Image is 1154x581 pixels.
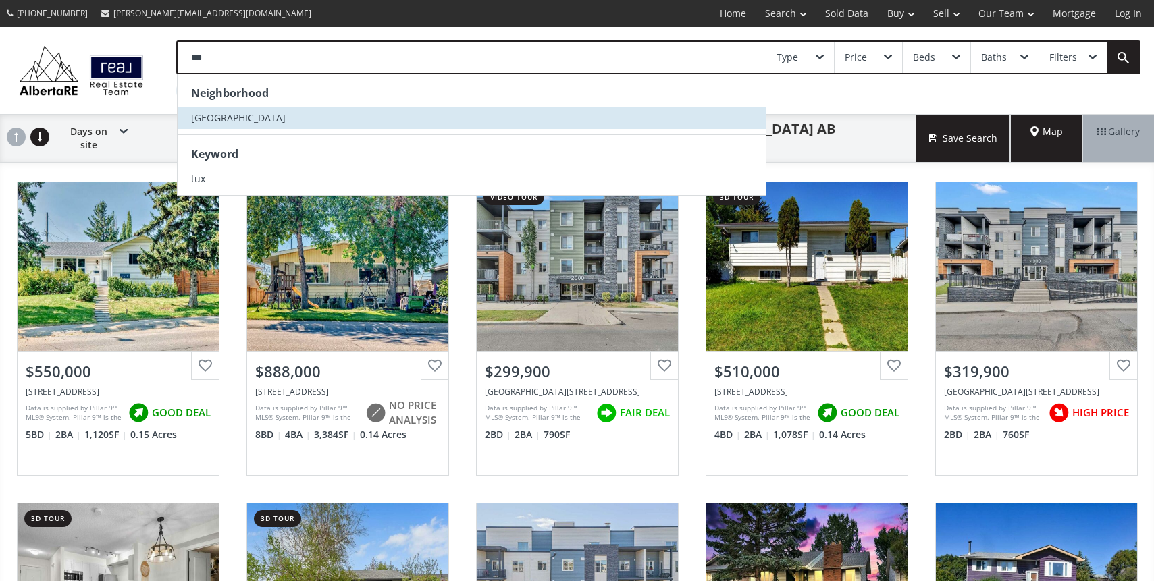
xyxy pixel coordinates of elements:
[515,428,540,441] span: 2 BA
[485,428,511,441] span: 2 BD
[233,168,463,489] a: $888,000[STREET_ADDRESS]Data is supplied by Pillar 9™ MLS® System. Pillar 9™ is the owner of the ...
[176,81,411,101] div: Neighborhood: [PERSON_NAME]/[GEOGRAPHIC_DATA]
[744,428,770,441] span: 2 BA
[485,361,670,382] div: $299,900
[152,406,211,420] span: GOOD DEAL
[255,428,282,441] span: 8 BD
[26,428,52,441] span: 5 BD
[26,403,122,423] div: Data is supplied by Pillar 9™ MLS® System. Pillar 9™ is the owner of the copyright in its MLS® Sy...
[191,86,269,101] strong: Neighborhood
[113,7,311,19] span: [PERSON_NAME][EMAIL_ADDRESS][DOMAIN_NAME]
[191,146,238,161] strong: Keyword
[360,428,406,441] span: 0.14 Acres
[777,53,798,62] div: Type
[1011,115,1082,162] div: Map
[255,403,359,423] div: Data is supplied by Pillar 9™ MLS® System. Pillar 9™ is the owner of the copyright in its MLS® Sy...
[819,428,866,441] span: 0.14 Acres
[1045,399,1072,426] img: rating icon
[55,428,81,441] span: 2 BA
[389,398,440,427] span: NO PRICE ANALYSIS
[54,115,128,162] div: Days on site
[981,53,1007,62] div: Baths
[944,361,1129,382] div: $319,900
[362,399,389,426] img: rating icon
[714,403,810,423] div: Data is supplied by Pillar 9™ MLS® System. Pillar 9™ is the owner of the copyright in its MLS® Sy...
[841,406,899,420] span: GOOD DEAL
[845,53,867,62] div: Price
[255,361,440,382] div: $888,000
[125,399,152,426] img: rating icon
[714,386,899,397] div: 3012 12 Avenue SE, Calgary, AB T2A 0G7
[14,43,149,99] img: Logo
[1097,125,1140,138] span: Gallery
[773,428,816,441] span: 1,078 SF
[544,428,570,441] span: 790 SF
[593,399,620,426] img: rating icon
[922,168,1151,489] a: $319,900[GEOGRAPHIC_DATA][STREET_ADDRESS]Data is supplied by Pillar 9™ MLS® System. Pillar 9™ is ...
[944,428,970,441] span: 2 BD
[620,406,670,420] span: FAIR DEAL
[485,403,589,423] div: Data is supplied by Pillar 9™ MLS® System. Pillar 9™ is the owner of the copyright in its MLS® Sy...
[714,428,741,441] span: 4 BD
[913,53,935,62] div: Beds
[944,386,1129,397] div: 1317 27 Street SE #4313, Calgary, AB T2A4Y5
[191,172,205,185] span: tux
[255,386,440,397] div: 2833 9 Avenue SE, Calgary, AB T2A 0B8
[285,428,311,441] span: 4 BA
[463,168,692,489] a: video tour$299,900[GEOGRAPHIC_DATA][STREET_ADDRESS]Data is supplied by Pillar 9™ MLS® System. Pil...
[485,386,670,397] div: 1317 27 Street SE #2303, Calgary, AB T2A 4Y5
[26,361,211,382] div: $550,000
[714,361,899,382] div: $510,000
[26,386,211,397] div: 1611 Radisson Drive SE, Calgary, AB T2A 1Z7
[95,1,318,26] a: [PERSON_NAME][EMAIL_ADDRESS][DOMAIN_NAME]
[814,399,841,426] img: rating icon
[1072,406,1129,420] span: HIGH PRICE
[191,111,286,124] span: [GEOGRAPHIC_DATA]
[130,428,177,441] span: 0.15 Acres
[1082,115,1154,162] div: Gallery
[944,403,1042,423] div: Data is supplied by Pillar 9™ MLS® System. Pillar 9™ is the owner of the copyright in its MLS® Sy...
[974,428,999,441] span: 2 BA
[692,168,922,489] a: 3d tour$510,000[STREET_ADDRESS]Data is supplied by Pillar 9™ MLS® System. Pillar 9™ is the owner ...
[314,428,357,441] span: 3,384 SF
[916,115,1011,162] button: Save Search
[17,7,88,19] span: [PHONE_NUMBER]
[1030,125,1063,138] span: Map
[1003,428,1029,441] span: 760 SF
[84,428,127,441] span: 1,120 SF
[1049,53,1077,62] div: Filters
[3,168,233,489] a: $550,000[STREET_ADDRESS]Data is supplied by Pillar 9™ MLS® System. Pillar 9™ is the owner of the ...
